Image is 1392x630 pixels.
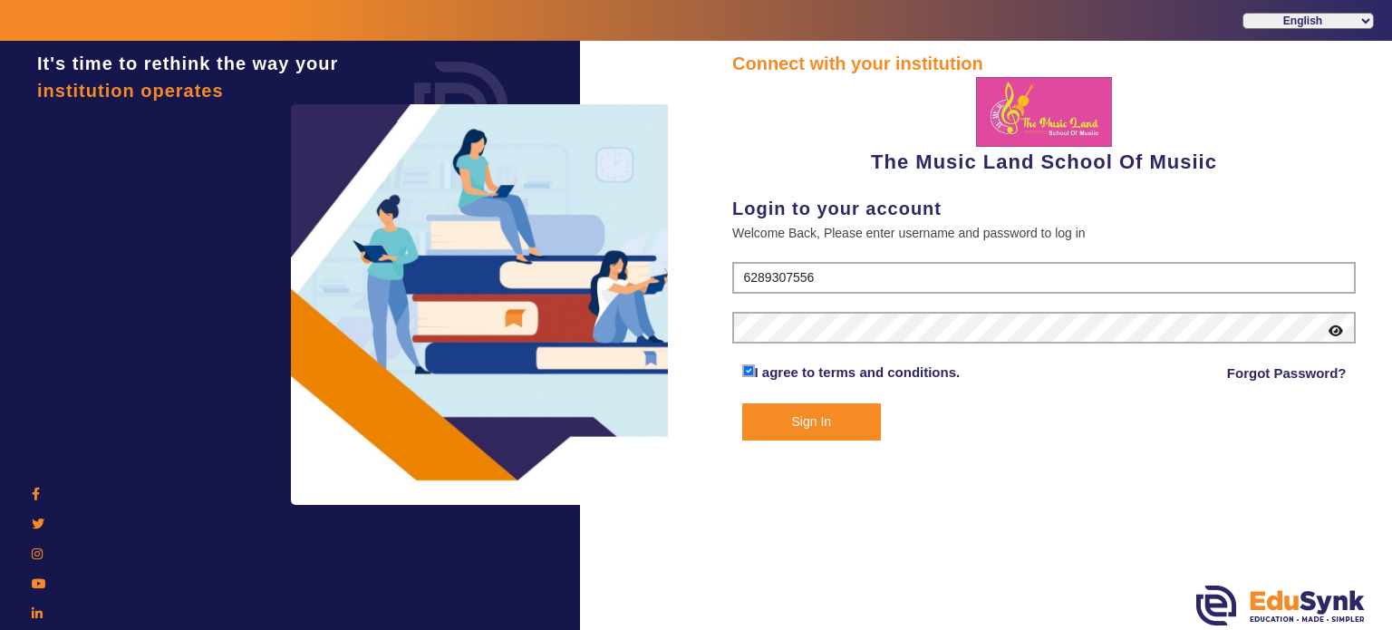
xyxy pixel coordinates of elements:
div: Welcome Back, Please enter username and password to log in [732,222,1356,244]
input: User Name [732,262,1356,295]
span: It's time to rethink the way your [37,53,338,73]
img: edusynk.png [1196,586,1365,625]
a: Forgot Password? [1227,363,1347,384]
button: Sign In [742,403,882,441]
div: The Music Land School Of Musiic [732,77,1356,177]
div: Login to your account [732,195,1356,222]
img: login.png [393,41,529,177]
div: Connect with your institution [732,50,1356,77]
img: login3.png [291,104,672,505]
img: 66ee92b6-6203-4ce7-aa40-047859531a4a [976,77,1112,147]
span: institution operates [37,81,224,101]
a: I agree to terms and conditions. [755,364,961,380]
